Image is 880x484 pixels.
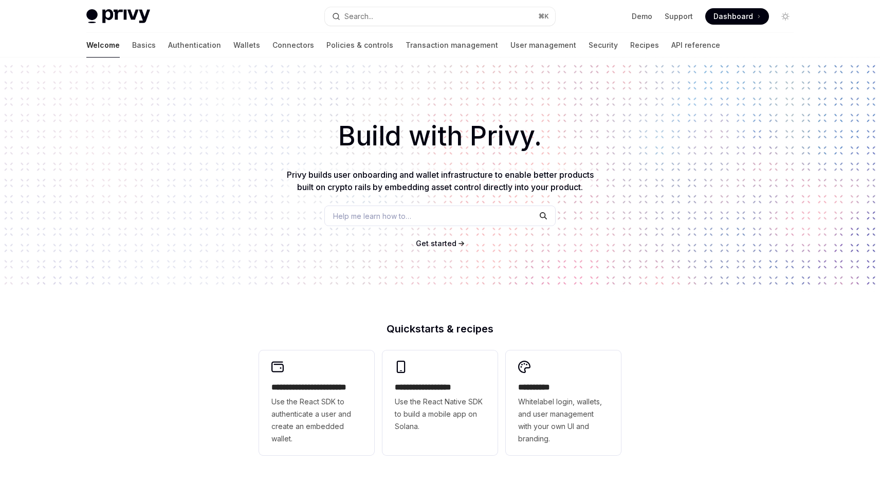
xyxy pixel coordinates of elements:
a: Support [665,11,693,22]
a: Policies & controls [326,33,393,58]
a: Dashboard [705,8,769,25]
a: Welcome [86,33,120,58]
button: Open search [325,7,555,26]
h1: Build with Privy. [16,116,864,156]
a: API reference [671,33,720,58]
a: **** *****Whitelabel login, wallets, and user management with your own UI and branding. [506,350,621,455]
img: light logo [86,9,150,24]
a: Connectors [272,33,314,58]
span: Whitelabel login, wallets, and user management with your own UI and branding. [518,396,609,445]
div: Search... [344,10,373,23]
a: Demo [632,11,652,22]
span: ⌘ K [538,12,549,21]
a: Get started [416,238,456,249]
a: Basics [132,33,156,58]
a: Wallets [233,33,260,58]
a: **** **** **** ***Use the React Native SDK to build a mobile app on Solana. [382,350,498,455]
a: User management [510,33,576,58]
a: Transaction management [406,33,498,58]
button: Toggle dark mode [777,8,794,25]
a: Recipes [630,33,659,58]
span: Help me learn how to… [333,211,411,221]
span: Privy builds user onboarding and wallet infrastructure to enable better products built on crypto ... [287,170,594,192]
a: Authentication [168,33,221,58]
h2: Quickstarts & recipes [259,324,621,334]
span: Use the React Native SDK to build a mobile app on Solana. [395,396,485,433]
span: Dashboard [713,11,753,22]
span: Use the React SDK to authenticate a user and create an embedded wallet. [271,396,362,445]
a: Security [589,33,618,58]
span: Get started [416,239,456,248]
